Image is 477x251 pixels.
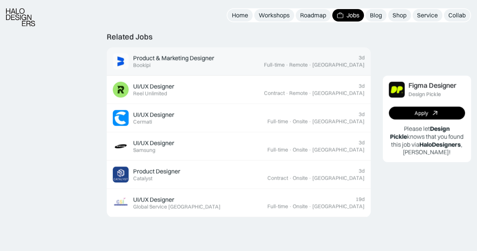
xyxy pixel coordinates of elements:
[259,11,290,19] div: Workshops
[267,146,288,153] div: Full-time
[133,175,152,182] div: Catalyst
[312,118,365,125] div: [GEOGRAPHIC_DATA]
[308,62,311,68] div: ·
[107,160,371,189] a: Job ImageProduct DesignerCatalyst3dContract·Onsite·[GEOGRAPHIC_DATA]
[300,11,326,19] div: Roadmap
[289,90,308,96] div: Remote
[267,118,288,125] div: Full-time
[289,175,292,181] div: ·
[289,146,292,153] div: ·
[312,146,365,153] div: [GEOGRAPHIC_DATA]
[254,9,294,22] a: Workshops
[113,166,129,182] img: Job Image
[347,11,359,19] div: Jobs
[293,175,308,181] div: Onsite
[267,175,288,181] div: Contract
[308,203,311,209] div: ·
[113,110,129,126] img: Job Image
[289,118,292,125] div: ·
[267,203,288,209] div: Full-time
[107,189,371,217] a: Job ImageUI/UX DesignerGlobal Service [GEOGRAPHIC_DATA]19dFull-time·Onsite·[GEOGRAPHIC_DATA]
[133,82,174,90] div: UI/UX Designer
[444,9,470,22] a: Collab
[133,139,174,147] div: UI/UX Designer
[312,203,365,209] div: [GEOGRAPHIC_DATA]
[359,54,365,61] div: 3d
[312,175,365,181] div: [GEOGRAPHIC_DATA]
[285,62,288,68] div: ·
[389,106,465,119] a: Apply
[285,90,288,96] div: ·
[308,118,311,125] div: ·
[419,140,461,148] b: HaloDesigners
[133,167,180,175] div: Product Designer
[414,110,428,116] div: Apply
[133,196,174,203] div: UI/UX Designer
[107,32,152,41] div: Related Jobs
[417,11,438,19] div: Service
[113,53,129,69] img: Job Image
[389,82,405,97] img: Job Image
[133,90,167,97] div: Reel Unlimited
[113,195,129,211] img: Job Image
[107,104,371,132] a: Job ImageUI/UX DesignerCermati3dFull-time·Onsite·[GEOGRAPHIC_DATA]
[413,9,442,22] a: Service
[113,138,129,154] img: Job Image
[408,82,456,89] div: Figma Designer
[133,54,214,62] div: Product & Marketing Designer
[113,82,129,97] img: Job Image
[393,11,406,19] div: Shop
[359,168,365,174] div: 3d
[133,111,174,119] div: UI/UX Designer
[296,9,331,22] a: Roadmap
[133,119,152,125] div: Cermati
[359,139,365,146] div: 3d
[389,125,465,156] p: Please let knows that you found this job via , [PERSON_NAME]!
[408,91,441,97] div: Design Pickle
[293,118,308,125] div: Onsite
[312,62,365,68] div: [GEOGRAPHIC_DATA]
[232,11,248,19] div: Home
[388,9,411,22] a: Shop
[264,62,285,68] div: Full-time
[133,147,155,153] div: Samsung
[264,90,285,96] div: Contract
[359,111,365,117] div: 3d
[312,90,365,96] div: [GEOGRAPHIC_DATA]
[308,90,311,96] div: ·
[107,132,371,160] a: Job ImageUI/UX DesignerSamsung3dFull-time·Onsite·[GEOGRAPHIC_DATA]
[133,62,150,68] div: Bookipi
[227,9,253,22] a: Home
[293,203,308,209] div: Onsite
[356,196,365,202] div: 19d
[370,11,382,19] div: Blog
[107,75,371,104] a: Job ImageUI/UX DesignerReel Unlimited3dContract·Remote·[GEOGRAPHIC_DATA]
[308,146,311,153] div: ·
[107,47,371,75] a: Job ImageProduct & Marketing DesignerBookipi3dFull-time·Remote·[GEOGRAPHIC_DATA]
[293,146,308,153] div: Onsite
[390,125,449,140] b: Design Pickle
[289,62,308,68] div: Remote
[448,11,466,19] div: Collab
[365,9,387,22] a: Blog
[133,203,221,210] div: Global Service [GEOGRAPHIC_DATA]
[332,9,364,22] a: Jobs
[308,175,311,181] div: ·
[359,83,365,89] div: 3d
[289,203,292,209] div: ·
